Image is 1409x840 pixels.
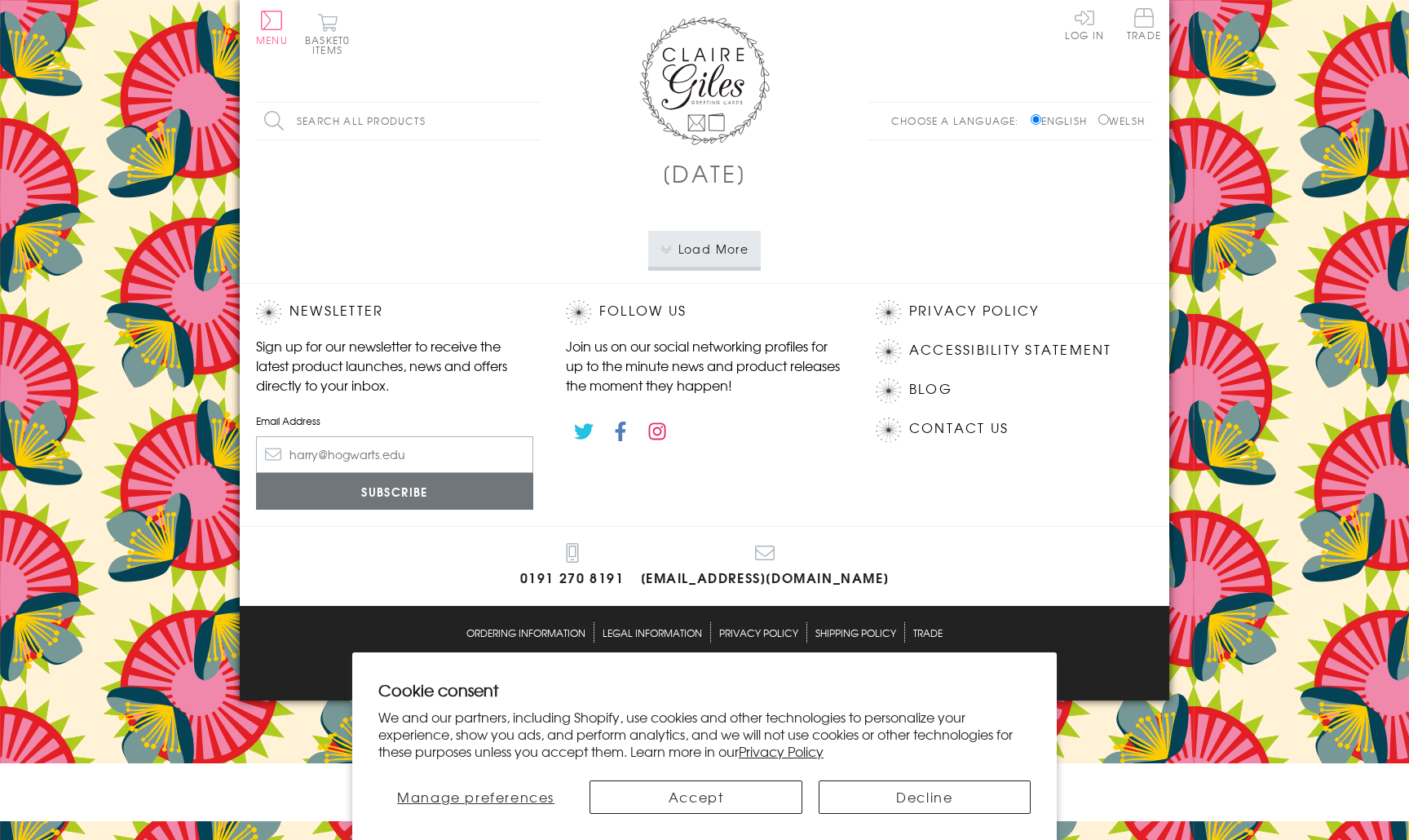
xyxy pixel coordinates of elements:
label: Welsh [1098,113,1145,128]
p: © 2025 . [256,659,1153,674]
button: Accept [590,780,802,814]
span: Manage preferences [397,787,554,807]
a: Blog [909,378,952,400]
a: Contact Us [909,418,1009,440]
span: 0 items [312,33,350,57]
input: English [1031,114,1041,125]
p: Sign up for our newsletter to receive the latest product launches, news and offers directly to yo... [256,336,533,395]
a: Log In [1065,8,1104,40]
p: Join us on our social networking profiles for up to the minute news and product releases the mome... [566,336,843,395]
label: English [1031,113,1095,128]
h2: Newsletter [256,300,533,325]
span: Menu [256,33,288,47]
h1: [DATE] [662,157,748,190]
a: Trade [913,622,943,643]
img: Claire Giles Greetings Cards [639,16,770,145]
input: Welsh [1098,114,1109,125]
p: We and our partners, including Shopify, use cookies and other technologies to personalize your ex... [378,709,1031,759]
button: Menu [256,11,288,45]
a: Trade [1127,8,1161,43]
a: Privacy Policy [719,622,798,643]
input: harry@hogwarts.edu [256,436,533,473]
span: Trade [1127,8,1161,40]
a: Privacy Policy [739,741,824,761]
a: Legal Information [603,622,702,643]
button: Load More [648,231,762,267]
button: Basket0 items [305,13,350,55]
a: 0191 270 8191 [520,543,625,590]
p: Choose a language: [891,113,1027,128]
a: Privacy Policy [909,300,1039,322]
input: Search [525,103,541,139]
button: Decline [819,780,1031,814]
a: [EMAIL_ADDRESS][DOMAIN_NAME] [641,543,890,590]
a: Ordering Information [466,622,585,643]
a: Accessibility Statement [909,339,1112,361]
button: Manage preferences [378,780,573,814]
input: Subscribe [256,473,533,510]
input: Search all products [256,103,541,139]
h2: Cookie consent [378,679,1031,701]
h2: Follow Us [566,300,843,325]
label: Email Address [256,413,533,428]
a: Shipping Policy [815,622,896,643]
